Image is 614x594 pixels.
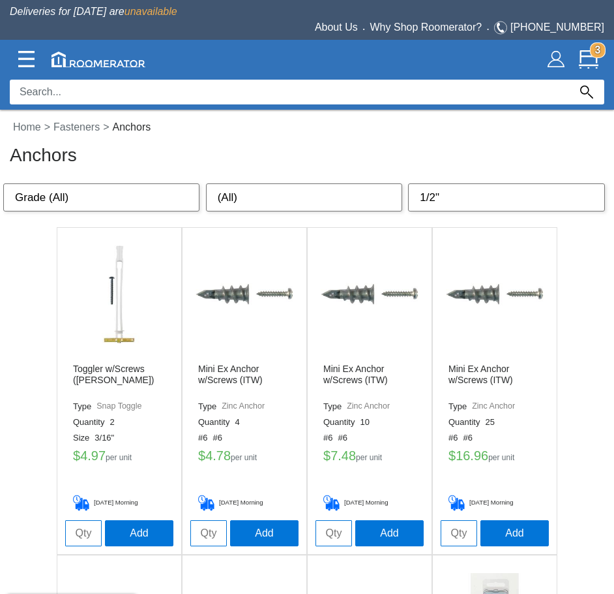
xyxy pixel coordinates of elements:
input: Search... [10,80,569,104]
img: /app/images/Buttons/favicon.jpg [446,245,544,343]
input: Qty [65,520,102,546]
label: 4 [235,417,244,428]
img: /app/images/Buttons/favicon.jpg [321,245,418,343]
img: /app/images/Buttons/favicon.jpg [196,245,293,343]
label: Zinc Anchor [222,401,265,412]
img: Delivery_Cart.png [448,495,469,511]
label: Zinc Anchor [347,401,390,412]
label: per unit [488,454,514,462]
button: Add [480,520,549,546]
strong: 3 [590,42,606,58]
input: Qty [190,520,227,546]
img: /app/images/Buttons/favicon.jpg [70,245,168,343]
h5: [DATE] Morning [198,495,291,511]
label: #6 [463,433,477,443]
a: Why Shop Roomerator? [370,22,482,33]
label: Size [73,433,95,443]
img: Search_Icon.svg [580,86,593,99]
label: Type [198,401,222,412]
h5: [DATE] Morning [323,495,416,511]
h6: Toggler w/Screws ([PERSON_NAME]) [73,364,166,396]
label: Snap Toggle [96,401,141,412]
h5: 4.78 [198,448,291,468]
label: > [44,119,50,135]
h5: 7.48 [323,448,416,468]
h5: [DATE] Morning [73,495,166,511]
label: Quantity [448,417,485,428]
span: • [482,26,494,32]
h6: Mini Ex Anchor w/Screws (ITW) [198,364,291,396]
h5: 16.96 [448,448,541,468]
label: Type [323,401,347,412]
label: $ [448,448,456,463]
label: > [103,119,109,135]
img: Telephone.svg [494,20,510,36]
h6: Mini Ex Anchor w/Screws (ITW) [448,364,541,396]
h5: 4.97 [73,448,166,468]
img: Delivery_Cart.png [198,495,219,511]
label: 3/16" [95,433,119,443]
label: $ [73,448,80,463]
label: Type [448,401,472,412]
a: About Us [315,22,358,33]
label: per unit [231,454,257,462]
input: Qty [441,520,477,546]
img: Delivery_Cart.png [323,495,344,511]
input: Qty [315,520,352,546]
h5: [DATE] Morning [448,495,541,511]
label: #6 [323,433,338,443]
h3: Anchors [10,140,611,166]
span: unavailable [124,6,177,17]
button: Add [105,520,173,546]
label: #6 [448,433,463,443]
h6: Mini Ex Anchor w/Screws (ITW) [323,364,416,396]
button: Add [230,520,299,546]
label: $ [323,448,330,463]
img: roomerator-logo.svg [51,52,145,67]
label: $ [198,448,205,463]
label: #6 [212,433,227,443]
label: Quantity [323,417,360,428]
label: Type [73,401,96,412]
label: per unit [356,454,382,462]
img: Categories.svg [18,51,35,67]
label: 2 [110,417,119,428]
label: Zinc Anchor [472,401,515,412]
span: • [358,26,370,32]
label: per unit [106,454,132,462]
a: [PHONE_NUMBER] [510,22,604,33]
label: 25 [485,417,499,428]
label: Anchors [110,119,154,135]
label: Quantity [198,417,235,428]
label: 10 [360,417,374,428]
a: Home [10,121,44,133]
a: Fasteners [50,121,103,133]
span: Deliveries for [DATE] are [10,6,177,17]
button: Add [355,520,424,546]
label: Quantity [73,417,110,428]
label: #6 [198,433,212,443]
img: Delivery_Cart.png [73,495,94,511]
img: Cart.svg [579,50,598,69]
label: #6 [338,433,352,443]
